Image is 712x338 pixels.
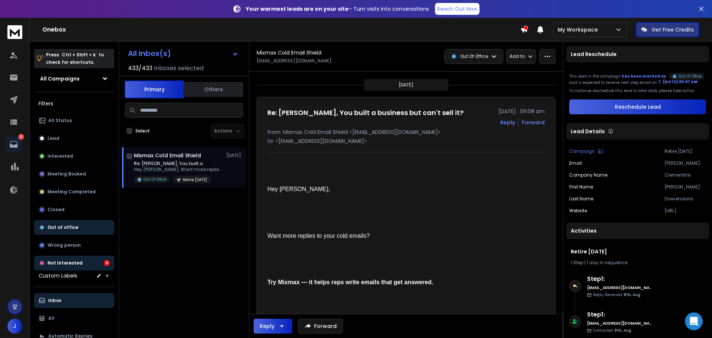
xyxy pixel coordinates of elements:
h1: All Inbox(s) [128,50,171,57]
p: Wrong person [47,242,81,248]
h1: Re: [PERSON_NAME], You built a business but can't sell it? [267,108,464,118]
button: Reply [500,119,515,126]
h6: Step 1 : [587,310,652,319]
div: Want more replies to your cold emails? [267,232,484,240]
p: from: Mixmax Cold Email Shield <[EMAIL_ADDRESS][DOMAIN_NAME]> [267,128,545,136]
p: Email [569,160,582,166]
p: First Name [569,184,593,190]
button: Campaign [569,148,603,154]
button: Out of office [34,220,114,235]
button: Not Interested4 [34,256,114,270]
p: Hey [PERSON_NAME], Want more replies to [134,167,223,173]
a: Reach Out Now [435,3,479,15]
p: 4 [18,134,24,140]
button: Wrong person [34,238,114,253]
p: Reach Out Now [437,5,477,13]
button: Lead [34,131,114,146]
div: This lead in the campaign and is expected to receive next step email on [569,71,706,85]
label: Select [135,128,150,134]
button: Get Free Credits [636,22,699,37]
p: Retire [DATE] [183,177,207,183]
div: Forward [522,119,545,126]
p: Clementine [665,172,706,178]
a: 4 [6,137,21,152]
h1: Onebox [42,25,520,34]
div: 4 [104,260,110,266]
button: Others [184,81,243,98]
h6: Step 1 : [587,275,652,283]
p: Website [569,208,587,214]
p: – Turn visits into conversations [246,5,429,13]
button: Closed [34,202,114,217]
p: Lead [47,135,59,141]
strong: Your warmest leads are on your site [246,5,349,13]
div: Activities [566,223,709,239]
p: Out Of Office [460,53,488,59]
p: Not Interested [47,260,83,266]
p: to: <[EMAIL_ADDRESS][DOMAIN_NAME]> [267,137,545,145]
h1: All Campaigns [40,75,80,82]
p: [PERSON_NAME][EMAIL_ADDRESS][DOMAIN_NAME] [665,160,706,166]
p: Retire [DATE] [665,148,706,154]
p: Lead Details [571,128,605,135]
p: Out Of Office [144,177,167,182]
span: Ctrl + Shift + k [61,50,97,59]
span: 8th, Aug [624,292,640,298]
p: Out of office [47,224,78,230]
button: Meeting Booked [34,167,114,181]
span: 1 day in sequence [587,259,627,266]
p: Contacted [593,328,631,333]
p: Last Name [569,196,593,202]
button: Inbox [34,293,114,308]
h3: Inboxes selected [154,64,204,73]
p: My Workspace [558,26,601,33]
p: Interested [47,153,73,159]
p: Add to [510,53,525,59]
p: Out Of Office [679,73,702,79]
p: Meeting Completed [47,189,96,195]
p: Reply Received [593,292,640,298]
h1: Mixmax Cold Email Shield [257,49,322,56]
p: Meeting Booked [47,171,86,177]
p: Closed [47,207,65,213]
h6: [EMAIL_ADDRESS][DOMAIN_NAME] [587,321,652,326]
p: [EMAIL_ADDRESS][DOMAIN_NAME] [257,58,332,64]
button: Reply [254,319,292,334]
button: J [7,319,22,334]
p: [PERSON_NAME] [665,184,706,190]
p: [DATE] [226,152,243,158]
span: has been marked as [622,73,666,79]
h1: Mixmax Cold Email Shield [134,152,201,159]
p: To continue reschedule this lead to later date, please take action. [569,88,706,93]
button: All [34,311,114,326]
button: All Inbox(s) [122,46,244,61]
button: Reschedule Lead [569,99,706,114]
h6: [EMAIL_ADDRESS][DOMAIN_NAME] [587,285,652,291]
h3: Filters [34,98,114,109]
button: Forward [298,319,343,334]
p: Press to check for shortcuts. [46,51,104,66]
div: Reply [260,322,274,330]
button: All Status [34,113,114,128]
p: All [48,315,55,321]
h1: Retire [DATE] [571,248,705,255]
p: All Status [48,118,72,124]
p: [URL][DOMAIN_NAME] [665,208,706,214]
p: Campaign [569,148,595,154]
p: [DATE] [399,82,413,88]
span: 8th, Aug [614,328,631,333]
p: [DATE] : 09:08 am [498,108,545,115]
img: logo [7,25,22,39]
button: All Campaigns [34,71,114,86]
p: Re: [PERSON_NAME], You built a [134,161,223,167]
span: 433 / 433 [128,64,152,73]
div: Open Intercom Messenger [685,312,703,330]
button: Primary [125,81,184,98]
b: Try Mixmax — it helps reps write emails that get answered. [267,279,433,285]
p: Company Name [569,172,607,178]
p: Get Free Credits [652,26,694,33]
div: Hey [PERSON_NAME], [267,186,484,193]
button: Interested [34,149,114,164]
